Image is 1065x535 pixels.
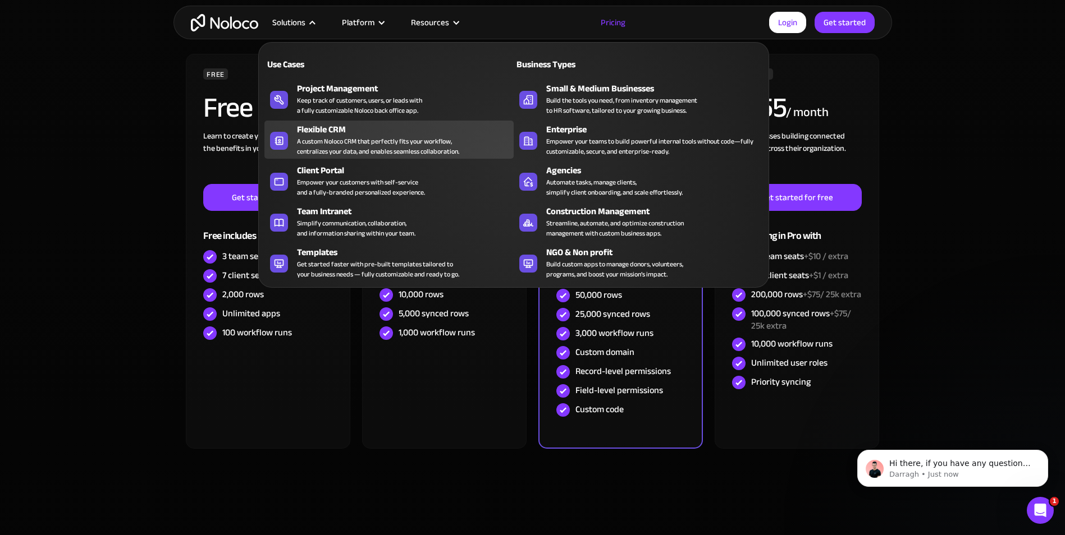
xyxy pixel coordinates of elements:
div: Project Management [297,82,519,95]
div: 1,000 workflow runs [399,326,475,339]
a: Get started [815,12,875,33]
div: NGO & Non profit [546,246,768,259]
iframe: Intercom notifications message [840,426,1065,505]
a: home [191,14,258,31]
iframe: Intercom live chat [1027,497,1054,524]
div: Automate tasks, manage clients, simplify client onboarding, and scale effortlessly. [546,177,683,197]
div: Platform [328,15,397,30]
div: Construction Management [546,205,768,218]
div: 3,000 workflow runs [575,327,653,339]
div: Get started faster with pre-built templates tailored to your business needs — fully customizable ... [297,259,459,279]
a: Client PortalEmpower your customers with self-serviceand a fully-branded personalized experience. [264,162,514,200]
div: Field-level permissions [575,384,663,396]
div: 7 client seats [222,269,271,282]
div: Streamline, automate, and optimize construction management with custom business apps. [546,218,684,238]
div: Agencies [546,164,768,177]
div: Small & Medium Businesses [546,82,768,95]
div: Solutions [258,15,328,30]
div: Everything in Pro with [732,211,861,247]
div: Build custom apps to manage donors, volunteers, programs, and boost your mission’s impact. [546,259,683,279]
div: Templates [297,246,519,259]
div: Unlimited user roles [751,357,828,369]
span: +$10 / extra [804,248,848,265]
a: Business Types [514,51,763,77]
div: Platform [342,15,374,30]
div: Custom domain [575,346,634,358]
div: 2,000 rows [222,288,264,301]
div: Record-level permissions [575,365,671,377]
div: Priority syncing [751,376,811,388]
div: For businesses building connected solutions across their organization. ‍ [732,130,861,184]
a: NGO & Non profitBuild custom apps to manage donors, volunteers,programs, and boost your mission’s... [514,243,763,282]
a: Pricing [587,15,639,30]
div: 10,000 rows [399,288,444,301]
div: Flexible CRM [297,123,519,136]
div: Use Cases [264,58,385,71]
div: 3 team seats [222,250,270,262]
div: Keep track of customers, users, or leads with a fully customizable Noloco back office app. [297,95,422,116]
a: Small & Medium BusinessesBuild the tools you need, from inventory managementto HR software, tailo... [514,80,763,118]
div: A custom Noloco CRM that perfectly fits your workflow, centralizes your data, and enables seamles... [297,136,459,156]
div: 50,000 rows [575,289,622,301]
div: 100,000 synced rows [751,307,861,332]
div: 5,000 synced rows [399,307,469,320]
div: Resources [397,15,472,30]
div: 10,000 workflow runs [751,338,833,350]
div: Client Portal [297,164,519,177]
div: Custom code [575,403,624,416]
a: Flexible CRMA custom Noloco CRM that perfectly fits your workflow,centralizes your data, and enab... [264,121,514,159]
div: / month [786,104,828,122]
div: Business Types [514,58,634,71]
a: Construction ManagementStreamline, automate, and optimize constructionmanagement with custom busi... [514,202,763,241]
a: Team IntranetSimplify communication, collaboration,and information sharing within your team. [264,202,514,241]
div: Learn to create your first app and see the benefits in your team ‍ [203,130,332,184]
span: 1 [1050,497,1059,506]
a: Get started for free [732,184,861,211]
div: 30 team seats [751,250,848,262]
div: Empower your customers with self-service and a fully-branded personalized experience. [297,177,425,197]
div: Build the tools you need, from inventory management to HR software, tailored to your growing busi... [546,95,697,116]
div: 100 workflow runs [222,326,292,339]
div: Team Intranet [297,205,519,218]
a: TemplatesGet started faster with pre-built templates tailored toyour business needs — fully custo... [264,243,514,282]
div: Simplify communication, collaboration, and information sharing within your team. [297,218,415,238]
a: AgenciesAutomate tasks, manage clients,simplify client onboarding, and scale effortlessly. [514,162,763,200]
div: Unlimited apps [222,307,280,320]
a: EnterpriseEmpower your teams to build powerful internal tools without code—fully customizable, se... [514,121,763,159]
a: Project ManagementKeep track of customers, users, or leads witha fully customizable Noloco back o... [264,80,514,118]
div: Empower your teams to build powerful internal tools without code—fully customizable, secure, and ... [546,136,757,156]
a: Get started for free [203,184,332,211]
div: Resources [411,15,449,30]
div: Free includes [203,211,332,247]
a: Login [769,12,806,33]
div: Enterprise [546,123,768,136]
span: +$75/ 25k extra [803,286,861,303]
span: +$1 / extra [809,267,848,284]
h2: Free [203,94,252,122]
div: 100 client seats [751,269,848,282]
div: Solutions [272,15,305,30]
div: 200,000 rows [751,288,861,301]
a: Use Cases [264,51,514,77]
div: 25,000 synced rows [575,308,650,320]
div: FREE [203,68,228,80]
span: +$75/ 25k extra [751,305,851,334]
nav: Solutions [258,26,769,288]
